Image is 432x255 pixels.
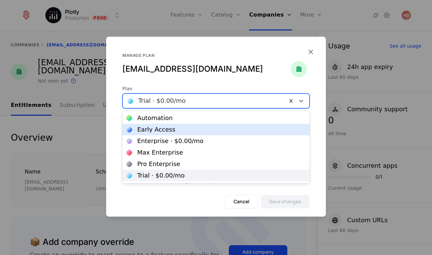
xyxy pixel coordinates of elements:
span: Plan [122,85,310,92]
button: Cancel [225,195,258,208]
div: Manage plan [122,53,291,58]
div: Automation [137,115,173,121]
div: Early Access [137,126,175,133]
div: Max Enterprise [137,149,183,156]
div: Enterprise [137,138,203,144]
button: Save changes [261,195,310,208]
div: Pro Enterprise [137,161,180,167]
img: jjack@southernco.com [291,61,307,77]
div: Add Ons must have same billing period as plan [122,179,310,184]
div: Trial [137,172,185,179]
div: [EMAIL_ADDRESS][DOMAIN_NAME] [122,64,291,74]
